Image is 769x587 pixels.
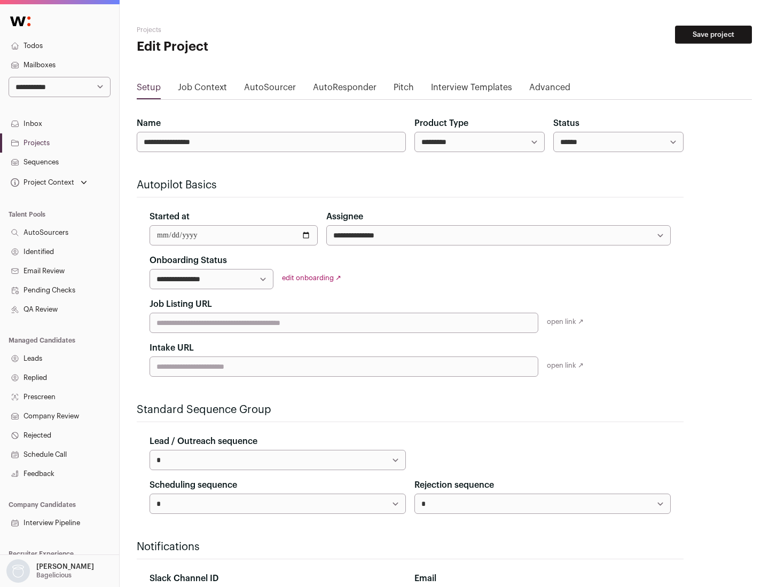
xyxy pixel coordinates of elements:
[675,26,752,44] button: Save project
[529,81,570,98] a: Advanced
[150,572,218,585] label: Slack Channel ID
[137,117,161,130] label: Name
[4,11,36,32] img: Wellfound
[150,342,194,354] label: Intake URL
[244,81,296,98] a: AutoSourcer
[36,571,72,580] p: Bagelicious
[326,210,363,223] label: Assignee
[137,26,342,34] h2: Projects
[137,540,684,554] h2: Notifications
[6,559,30,583] img: nopic.png
[150,479,237,491] label: Scheduling sequence
[282,274,341,281] a: edit onboarding ↗
[414,479,494,491] label: Rejection sequence
[178,81,227,98] a: Job Context
[9,178,74,187] div: Project Context
[553,117,579,130] label: Status
[137,402,684,417] h2: Standard Sequence Group
[414,117,468,130] label: Product Type
[394,81,414,98] a: Pitch
[137,81,161,98] a: Setup
[150,435,257,448] label: Lead / Outreach sequence
[150,298,212,311] label: Job Listing URL
[9,175,89,190] button: Open dropdown
[137,178,684,193] h2: Autopilot Basics
[150,210,190,223] label: Started at
[4,559,96,583] button: Open dropdown
[431,81,512,98] a: Interview Templates
[313,81,376,98] a: AutoResponder
[150,254,227,267] label: Onboarding Status
[414,572,671,585] div: Email
[36,562,94,571] p: [PERSON_NAME]
[137,38,342,55] h1: Edit Project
